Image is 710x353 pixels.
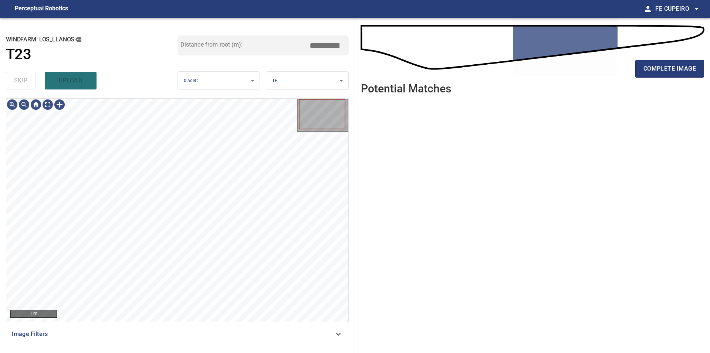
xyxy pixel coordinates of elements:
[30,99,42,111] div: Go home
[184,78,198,83] span: bladeC
[54,99,65,111] div: Toggle selection
[652,1,701,16] button: Fe Cupeiro
[178,71,260,90] div: bladeC
[180,42,243,48] label: Distance from root (m):
[6,46,177,63] a: T23
[6,46,31,63] h1: T23
[15,3,68,15] figcaption: Perceptual Robotics
[692,4,701,13] span: arrow_drop_down
[6,325,349,343] div: Image Filters
[643,4,652,13] span: person
[18,99,30,111] div: Zoom out
[6,99,18,111] div: Zoom in
[42,99,54,111] div: Toggle full page
[655,4,701,14] span: Fe Cupeiro
[12,330,334,339] span: Image Filters
[6,35,177,44] h2: windfarm: Los_Llanos
[635,60,704,78] button: complete image
[74,35,82,44] button: copy message details
[361,82,451,95] h2: Potential Matches
[643,64,696,74] span: complete image
[272,78,277,83] span: TE
[266,71,348,90] div: TE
